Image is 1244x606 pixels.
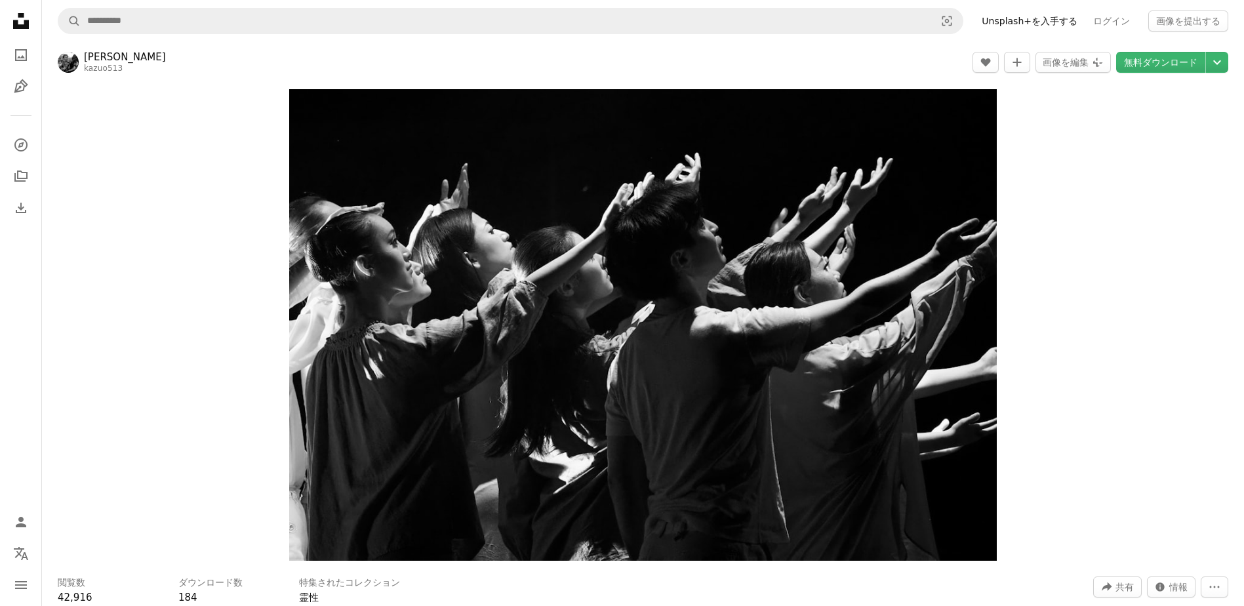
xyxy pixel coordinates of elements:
button: この画像に関する統計 [1147,576,1195,597]
button: このビジュアルを共有する [1093,576,1142,597]
a: kazuo513 [84,64,123,73]
button: この画像でズームインする [289,89,997,561]
a: ダウンロード履歴 [8,195,34,221]
button: 言語 [8,540,34,567]
a: [PERSON_NAME] [84,51,166,64]
a: 霊性 [299,592,319,603]
button: ビジュアル検索 [931,9,963,33]
span: 184 [178,592,197,603]
img: 隣同士に立っている人々のグループ [289,89,997,561]
button: いいね！ [973,52,999,73]
button: ダウンロードサイズを選択してください [1206,52,1228,73]
img: Kazuo otaのプロフィールを見る [58,52,79,73]
a: Unsplash+を入手する [974,10,1085,31]
button: コレクションに追加する [1004,52,1030,73]
h3: ダウンロード数 [178,576,243,590]
span: 共有 [1115,577,1134,597]
a: ログイン / 登録する [8,509,34,535]
button: Unsplashで検索する [58,9,81,33]
a: ログイン [1085,10,1138,31]
span: 42,916 [58,592,92,603]
a: 写真 [8,42,34,68]
h3: 閲覧数 [58,576,85,590]
button: その他のアクション [1201,576,1228,597]
button: 画像を提出する [1148,10,1228,31]
button: メニュー [8,572,34,598]
a: 無料ダウンロード [1116,52,1205,73]
a: イラスト [8,73,34,100]
button: 画像を編集 [1035,52,1111,73]
h3: 特集されたコレクション [299,576,400,590]
a: 探す [8,132,34,158]
a: コレクション [8,163,34,190]
form: サイト内でビジュアルを探す [58,8,963,34]
span: 情報 [1169,577,1188,597]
